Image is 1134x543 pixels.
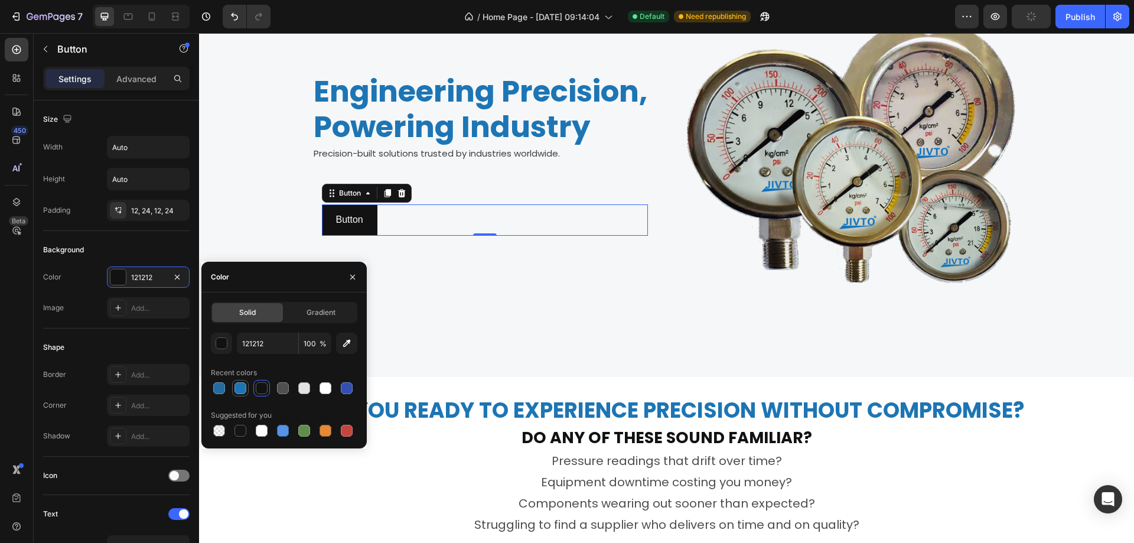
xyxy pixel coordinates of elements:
div: Shape [43,342,64,353]
input: Eg: FFFFFF [237,333,298,354]
div: Image [43,303,64,313]
div: Beta [9,216,28,226]
div: Icon [43,470,57,481]
p: Advanced [116,73,157,85]
div: Add... [131,303,187,314]
input: Auto [107,168,189,190]
p: Equipment downtime costing you money? [1,438,934,460]
div: Height [43,174,65,184]
div: Add... [131,401,187,411]
div: Size [43,112,74,128]
span: Gradient [307,307,335,318]
div: Undo/Redo [223,5,271,28]
div: Shadow [43,431,70,441]
span: Need republishing [686,11,746,22]
span: Home Page - [DATE] 09:14:04 [483,11,599,23]
button: 7 [5,5,88,28]
input: Auto [107,136,189,158]
div: Text [43,509,58,519]
div: Width [43,142,63,152]
p: Pressure readings that drift over time? [1,417,934,438]
p: Struggling to find a supplier who delivers on time and on quality? [1,481,934,502]
div: Publish [1065,11,1095,23]
span: % [320,339,327,349]
p: Components wearing out sooner than expected? [1,460,934,481]
div: Padding [43,205,70,216]
div: Open Intercom Messenger [1094,485,1122,513]
span: Solid [239,307,256,318]
div: Suggested for you [211,410,272,421]
button: Publish [1055,5,1105,28]
div: Recent colors [211,368,257,378]
span: / [477,11,480,23]
div: 450 [11,126,28,135]
div: Add... [131,431,187,442]
div: Border [43,369,66,380]
p: 7 [77,9,83,24]
div: Color [43,272,61,282]
iframe: To enrich screen reader interactions, please activate Accessibility in Grammarly extension settings [199,33,1134,543]
div: Add... [131,370,187,381]
p: Button [57,42,158,56]
div: 121212 [131,272,165,283]
div: 12, 24, 12, 24 [131,206,187,216]
span: Default [640,11,664,22]
div: Background [43,245,84,255]
div: Corner [43,400,67,411]
p: Settings [58,73,92,85]
div: Color [211,272,229,282]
